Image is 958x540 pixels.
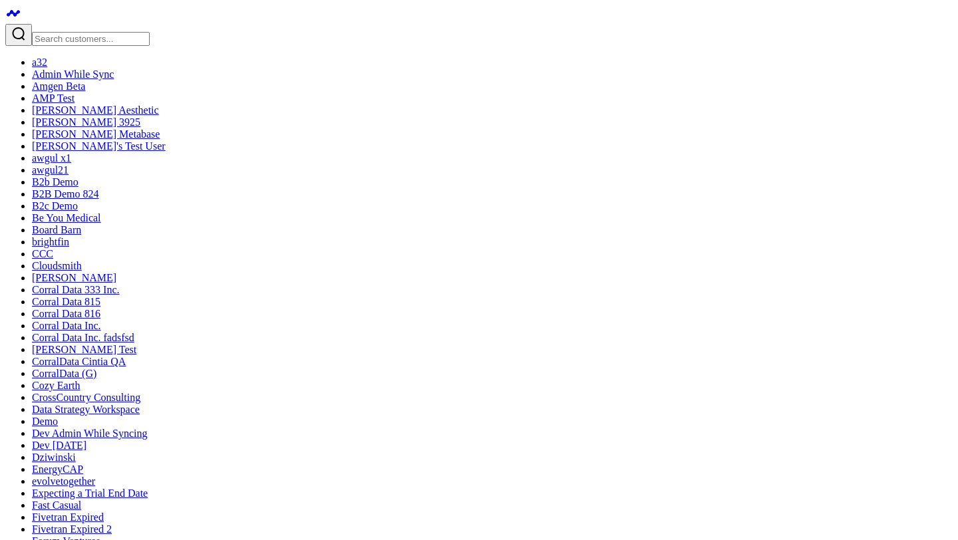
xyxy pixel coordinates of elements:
[32,80,85,92] a: Amgen Beta
[32,392,140,403] a: CrossCountry Consulting
[32,320,101,331] a: Corral Data Inc.
[32,344,136,355] a: [PERSON_NAME] Test
[32,475,95,487] a: evolvetogether
[32,140,166,152] a: [PERSON_NAME]'s Test User
[32,404,140,415] a: Data Strategy Workspace
[32,296,100,307] a: Corral Data 815
[32,487,148,499] a: Expecting a Trial End Date
[32,104,159,116] a: [PERSON_NAME] Aesthetic
[32,224,81,235] a: Board Barn
[32,32,150,46] input: Search customers input
[32,440,86,451] a: Dev [DATE]
[5,24,32,46] button: Search customers button
[32,57,47,68] a: a32
[32,164,69,176] a: awgul21
[32,356,126,367] a: CorralData Cintia QA
[32,128,160,140] a: [PERSON_NAME] Metabase
[32,236,69,247] a: brightfin
[32,116,140,128] a: [PERSON_NAME] 3925
[32,212,101,223] a: Be You Medical
[32,260,82,271] a: Cloudsmith
[32,464,83,475] a: EnergyCAP
[32,523,112,535] a: Fivetran Expired 2
[32,188,98,200] a: B2B Demo 824
[32,499,81,511] a: Fast Casual
[32,428,147,439] a: Dev Admin While Syncing
[32,416,58,427] a: Demo
[32,176,79,188] a: B2b Demo
[32,511,104,523] a: Fivetran Expired
[32,332,134,343] a: Corral Data Inc. fadsfsd
[32,368,96,379] a: CorralData (G)
[32,284,120,295] a: Corral Data 333 Inc.
[32,380,80,391] a: Cozy Earth
[32,248,53,259] a: CCC
[32,272,116,283] a: [PERSON_NAME]
[32,200,78,211] a: B2c Demo
[32,452,76,463] a: Dziwinski
[32,92,75,104] a: AMP Test
[32,152,71,164] a: awgul x1
[32,68,114,80] a: Admin While Sync
[32,308,100,319] a: Corral Data 816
